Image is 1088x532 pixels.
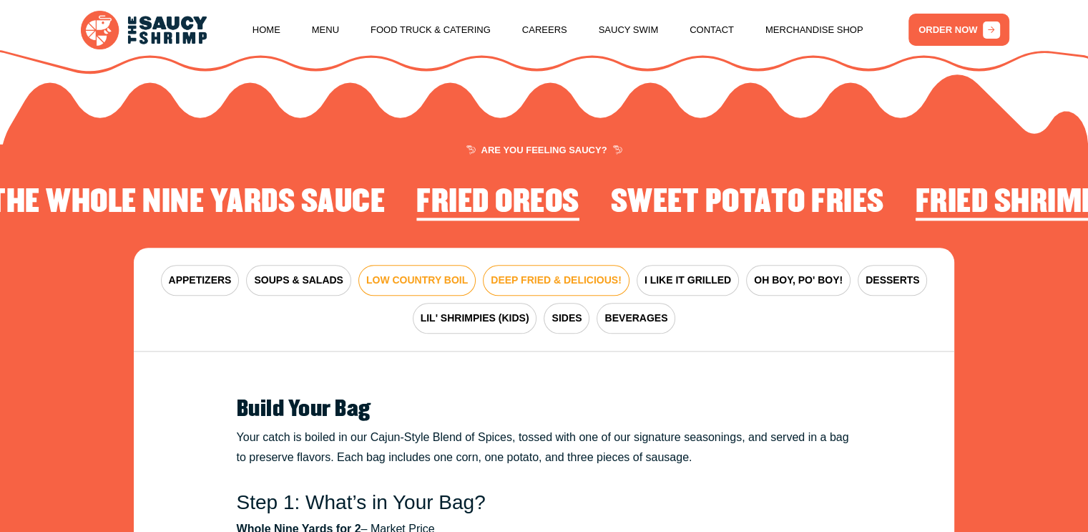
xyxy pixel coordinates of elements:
button: DESSERTS [858,265,927,296]
button: SIDES [544,303,589,334]
button: I LIKE IT GRILLED [637,265,739,296]
a: ORDER NOW [908,14,1009,46]
a: Food Truck & Catering [371,3,491,57]
span: DESSERTS [866,273,919,288]
h3: Step 1: What’s in Your Bag? [237,490,852,515]
span: ARE YOU FEELING SAUCY? [466,145,622,155]
img: logo [81,11,207,49]
a: Merchandise Shop [765,3,863,57]
button: DEEP FRIED & DELICIOUS! [483,265,629,296]
button: BEVERAGES [597,303,675,334]
span: SIDES [552,311,582,326]
button: LIL' SHRIMPIES (KIDS) [413,303,537,334]
p: Your catch is boiled in our Cajun-Style Blend of Spices, tossed with one of our signature seasoni... [237,427,852,468]
span: LIL' SHRIMPIES (KIDS) [421,311,529,326]
span: SOUPS & SALADS [254,273,343,288]
button: SOUPS & SALADS [246,265,351,296]
span: OH BOY, PO' BOY! [754,273,843,288]
h2: Fried Oreos [416,185,579,221]
span: I LIKE IT GRILLED [645,273,731,288]
a: Careers [522,3,567,57]
h2: Sweet Potato Fries [611,185,884,221]
li: 4 of 4 [611,185,884,225]
li: 3 of 4 [416,185,579,225]
span: DEEP FRIED & DELICIOUS! [491,273,622,288]
span: BEVERAGES [604,311,667,326]
a: Menu [312,3,339,57]
button: LOW COUNTRY BOIL [358,265,476,296]
span: APPETIZERS [169,273,232,288]
a: Home [253,3,280,57]
a: Saucy Swim [599,3,659,57]
span: LOW COUNTRY BOIL [366,273,468,288]
button: OH BOY, PO' BOY! [746,265,851,296]
a: Contact [690,3,734,57]
h2: Build Your Bag [237,397,852,422]
button: APPETIZERS [161,265,240,296]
